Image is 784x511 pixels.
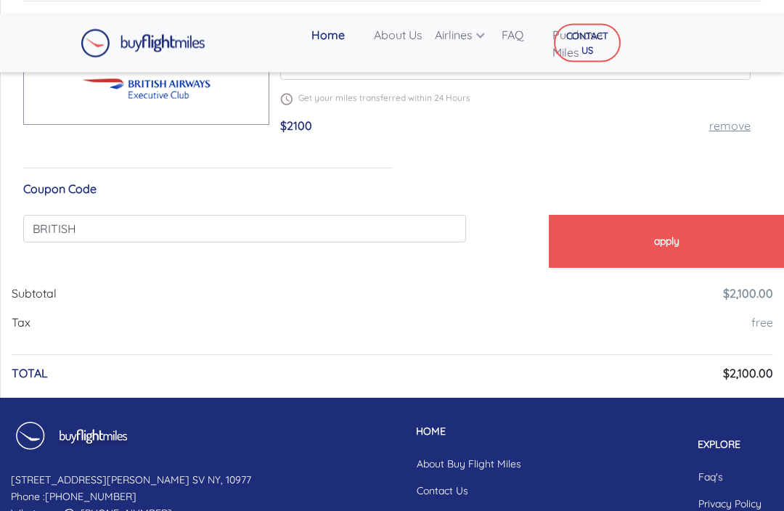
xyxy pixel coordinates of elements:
[81,29,205,58] img: Buy Flight Miles Logo
[405,478,533,505] a: Contact Us
[687,465,773,491] a: Faq's
[81,60,212,118] img: British-Airways-Executive-Club.png
[306,20,368,49] a: Home
[723,287,773,301] a: $2,100.00
[429,20,496,49] a: Airlines
[12,287,57,301] span: Subtotal
[280,94,293,106] img: schedule.png
[723,367,773,381] h6: $2,100.00
[12,316,30,330] span: Tax
[81,25,205,62] a: Buy Flight Miles Logo
[405,425,533,440] p: HOME
[12,367,48,381] h6: TOTAL
[368,20,429,49] a: About Us
[45,491,136,504] a: [PHONE_NUMBER]
[23,216,466,243] input: Coupon Code
[280,119,312,134] span: $2100
[23,182,97,197] span: Coupon Code
[280,92,751,105] p: Get your miles transferred within 24 Hours
[751,316,773,330] a: free
[687,438,773,453] p: EXPLORE
[709,119,751,134] a: remove
[11,422,131,461] img: Buy Flight Miles Footer Logo
[554,24,621,62] button: CONTACT US
[405,451,533,478] a: About Buy Flight Miles
[496,20,547,49] a: FAQ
